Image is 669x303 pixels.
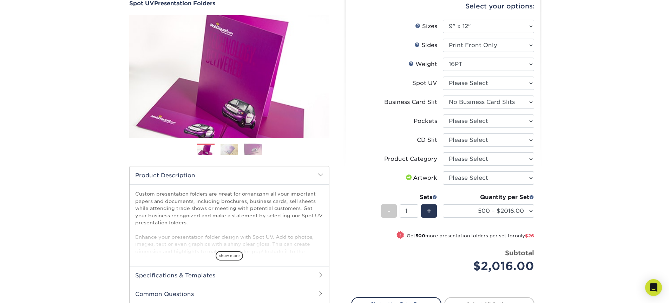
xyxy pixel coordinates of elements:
[384,98,437,106] div: Business Card Slit
[408,60,437,68] div: Weight
[399,232,401,239] span: !
[130,285,329,303] h2: Common Questions
[244,143,262,156] img: Presentation Folders 03
[412,79,437,87] div: Spot UV
[427,206,431,216] span: +
[525,233,534,238] span: $26
[381,193,437,202] div: Sets
[443,193,534,202] div: Quantity per Set
[130,166,329,184] h2: Product Description
[448,258,534,275] div: $2,016.00
[130,266,329,284] h2: Specifications & Templates
[405,174,437,182] div: Artwork
[407,233,534,240] small: Get more presentation folders per set for
[135,190,323,298] p: Custom presentation folders are great for organizing all your important papers and documents, inc...
[415,233,425,238] strong: 500
[515,233,534,238] span: only
[384,155,437,163] div: Product Category
[415,22,437,31] div: Sizes
[414,117,437,125] div: Pockets
[221,144,238,155] img: Presentation Folders 02
[505,249,534,257] strong: Subtotal
[216,251,243,261] span: show more
[129,7,329,146] img: Spot UV 01
[645,279,662,296] div: Open Intercom Messenger
[414,41,437,50] div: Sides
[197,144,215,156] img: Presentation Folders 01
[387,206,391,216] span: -
[417,136,437,144] div: CD Slit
